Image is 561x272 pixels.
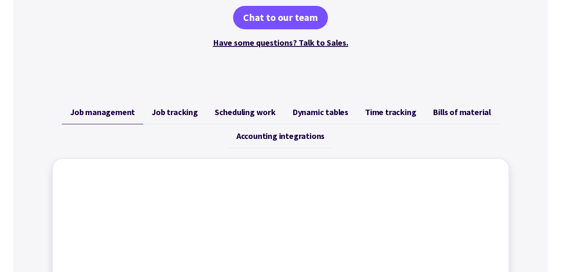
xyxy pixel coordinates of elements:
[422,182,561,272] iframe: Chat Widget
[292,107,348,117] span: Dynamic tables
[236,131,325,141] span: Accounting integrations
[152,107,198,117] span: Job tracking
[233,6,328,29] a: Chat to our team
[213,37,348,48] a: Have some questions? Talk to Sales.
[70,107,135,117] span: Job management
[433,107,491,117] span: Bills of material
[215,107,276,117] span: Scheduling work
[365,107,416,117] span: Time tracking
